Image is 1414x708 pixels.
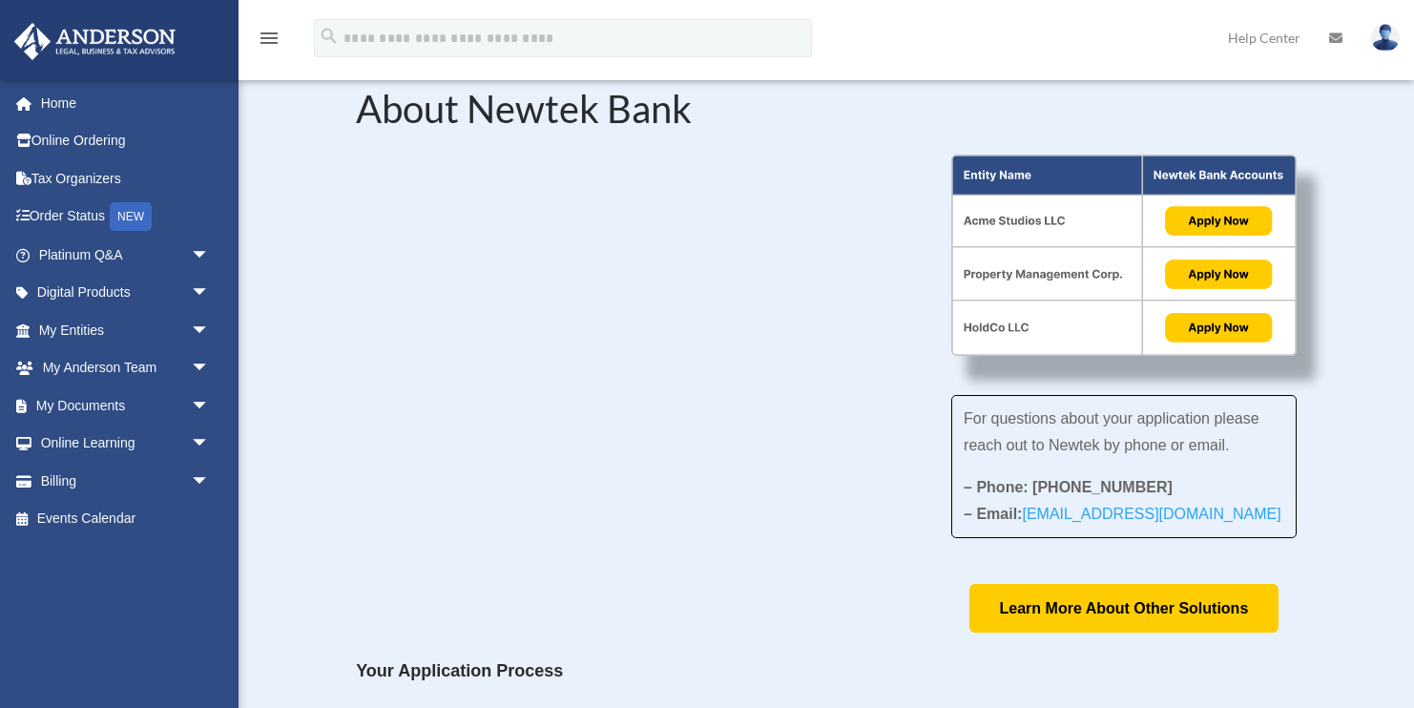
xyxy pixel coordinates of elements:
[110,202,152,231] div: NEW
[13,84,239,122] a: Home
[13,159,239,198] a: Tax Organizers
[964,506,1281,522] strong: – Email:
[13,198,239,237] a: Order StatusNEW
[969,584,1279,633] a: Learn More About Other Solutions
[319,26,340,47] i: search
[356,90,1297,137] h2: About Newtek Bank
[258,33,281,50] a: menu
[13,122,239,160] a: Online Ordering
[964,410,1259,453] span: For questions about your application please reach out to Newtek by phone or email.
[13,425,239,463] a: Online Learningarrow_drop_down
[191,462,229,501] span: arrow_drop_down
[13,462,239,500] a: Billingarrow_drop_down
[13,311,239,349] a: My Entitiesarrow_drop_down
[951,155,1297,356] img: About Partnership Graphic (3)
[1022,506,1280,531] a: [EMAIL_ADDRESS][DOMAIN_NAME]
[191,386,229,426] span: arrow_drop_down
[356,661,563,680] strong: Your Application Process
[13,386,239,425] a: My Documentsarrow_drop_down
[191,274,229,313] span: arrow_drop_down
[13,349,239,387] a: My Anderson Teamarrow_drop_down
[191,349,229,388] span: arrow_drop_down
[9,23,181,60] img: Anderson Advisors Platinum Portal
[13,274,239,312] a: Digital Productsarrow_drop_down
[258,27,281,50] i: menu
[191,236,229,275] span: arrow_drop_down
[13,236,239,274] a: Platinum Q&Aarrow_drop_down
[191,311,229,350] span: arrow_drop_down
[1371,24,1400,52] img: User Pic
[13,500,239,538] a: Events Calendar
[356,155,900,461] iframe: NewtekOne and Newtek Bank's Partnership with Anderson Advisors
[964,479,1173,495] strong: – Phone: [PHONE_NUMBER]
[191,425,229,464] span: arrow_drop_down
